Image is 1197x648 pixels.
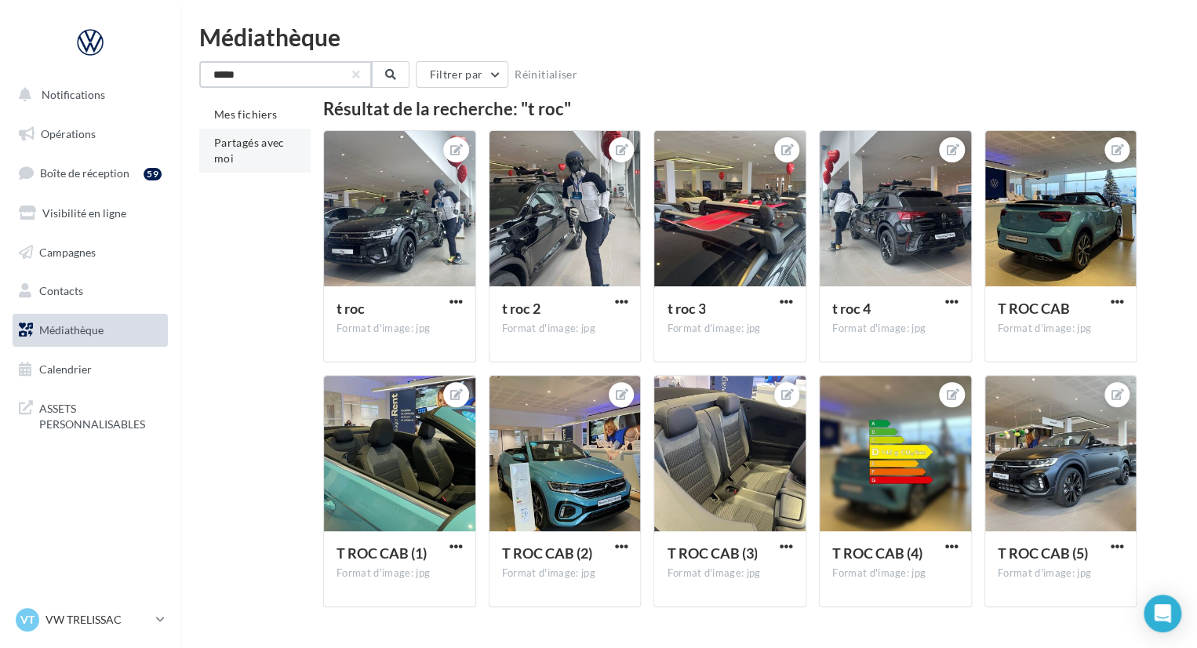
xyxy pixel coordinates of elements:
[337,566,463,581] div: Format d'image: jpg
[214,136,285,165] span: Partagés avec moi
[337,544,427,562] span: T ROC CAB (1)
[39,362,92,376] span: Calendrier
[667,544,757,562] span: T ROC CAB (3)
[998,544,1088,562] span: T ROC CAB (5)
[39,284,83,297] span: Contacts
[502,566,628,581] div: Format d'image: jpg
[416,61,508,88] button: Filtrer par
[502,300,540,317] span: t roc 2
[9,391,171,438] a: ASSETS PERSONNALISABLES
[39,245,96,258] span: Campagnes
[337,300,365,317] span: t roc
[20,612,35,628] span: VT
[9,197,171,230] a: Visibilité en ligne
[502,544,592,562] span: T ROC CAB (2)
[9,78,165,111] button: Notifications
[998,566,1124,581] div: Format d'image: jpg
[667,322,793,336] div: Format d'image: jpg
[9,118,171,151] a: Opérations
[9,156,171,190] a: Boîte de réception59
[13,605,168,635] a: VT VW TRELISSAC
[832,544,922,562] span: T ROC CAB (4)
[39,398,162,431] span: ASSETS PERSONNALISABLES
[337,322,463,336] div: Format d'image: jpg
[9,314,171,347] a: Médiathèque
[9,353,171,386] a: Calendrier
[998,322,1124,336] div: Format d'image: jpg
[42,206,126,220] span: Visibilité en ligne
[998,300,1070,317] span: T ROC CAB
[214,107,277,121] span: Mes fichiers
[832,300,871,317] span: t roc 4
[45,612,150,628] p: VW TRELISSAC
[42,88,105,101] span: Notifications
[667,300,705,317] span: t roc 3
[323,100,1137,118] div: Résultat de la recherche: "t roc"
[9,236,171,269] a: Campagnes
[144,168,162,180] div: 59
[832,322,959,336] div: Format d'image: jpg
[199,25,1178,49] div: Médiathèque
[832,566,959,581] div: Format d'image: jpg
[667,566,793,581] div: Format d'image: jpg
[40,166,129,180] span: Boîte de réception
[1144,595,1181,632] div: Open Intercom Messenger
[508,65,584,84] button: Réinitialiser
[9,275,171,308] a: Contacts
[41,127,96,140] span: Opérations
[39,323,104,337] span: Médiathèque
[502,322,628,336] div: Format d'image: jpg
